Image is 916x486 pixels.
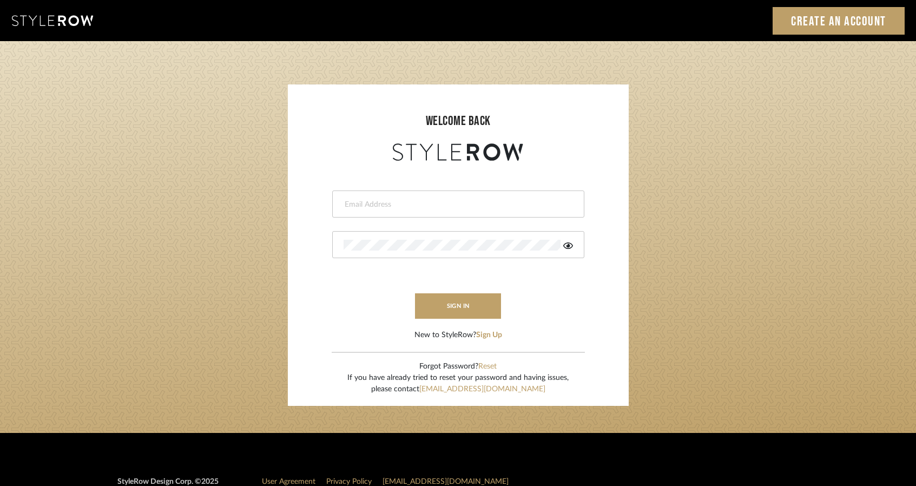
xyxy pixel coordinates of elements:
[419,385,545,393] a: [EMAIL_ADDRESS][DOMAIN_NAME]
[326,478,372,485] a: Privacy Policy
[299,111,618,131] div: welcome back
[476,330,502,341] button: Sign Up
[347,372,569,395] div: If you have already tried to reset your password and having issues, please contact
[383,478,509,485] a: [EMAIL_ADDRESS][DOMAIN_NAME]
[415,293,502,319] button: sign in
[773,7,905,35] a: Create an Account
[262,478,315,485] a: User Agreement
[344,199,570,210] input: Email Address
[347,361,569,372] div: Forgot Password?
[414,330,502,341] div: New to StyleRow?
[478,361,497,372] button: Reset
